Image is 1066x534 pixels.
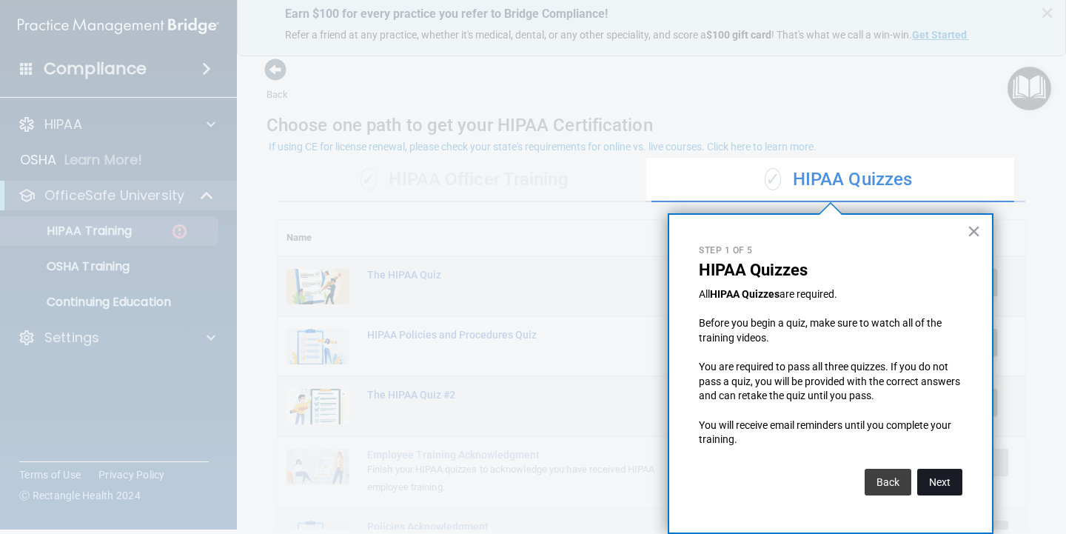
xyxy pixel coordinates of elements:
p: Step 1 of 5 [699,244,962,257]
span: ✓ [765,168,781,190]
p: You will receive email reminders until you complete your training. [699,418,962,447]
button: Close [967,219,981,243]
button: Next [917,469,962,495]
p: Before you begin a quiz, make sure to watch all of the training videos. [699,316,962,345]
p: HIPAA Quizzes [699,261,962,280]
p: You are required to pass all three quizzes. If you do not pass a quiz, you will be provided with ... [699,360,962,404]
button: Back [865,469,911,495]
span: are required. [780,288,837,300]
div: HIPAA Quizzes [651,158,1025,202]
span: All [699,288,710,300]
strong: HIPAA Quizzes [710,288,780,300]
